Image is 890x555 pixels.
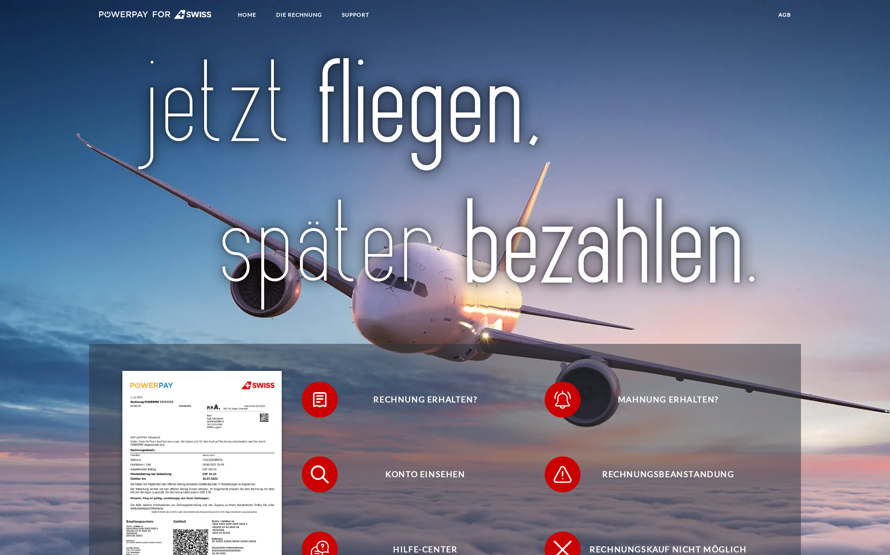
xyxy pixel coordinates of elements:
span: Konto einsehen [315,456,536,492]
button: Konto einsehen [302,456,536,492]
a: Home [230,7,264,23]
span: Mahnung erhalten? [558,382,778,418]
img: title-swiss_de.svg [131,55,759,315]
a: agb [771,7,799,23]
a: DIE RECHNUNG [268,7,330,23]
button: Rechnung erhalten? [302,382,536,418]
img: logo-swiss-white.svg [99,10,212,19]
button: Rechnungsbeanstandung [545,456,778,492]
a: SUPPORT [334,7,377,23]
span: Rechnungsbeanstandung [558,456,778,492]
span: Rechnung erhalten? [315,382,536,418]
img: qb_search.svg [309,463,331,486]
img: qb_warning.svg [551,463,574,486]
img: qb_bill.svg [309,388,331,411]
img: qb_bell.svg [551,388,574,411]
button: Mahnung erhalten? [545,382,778,418]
